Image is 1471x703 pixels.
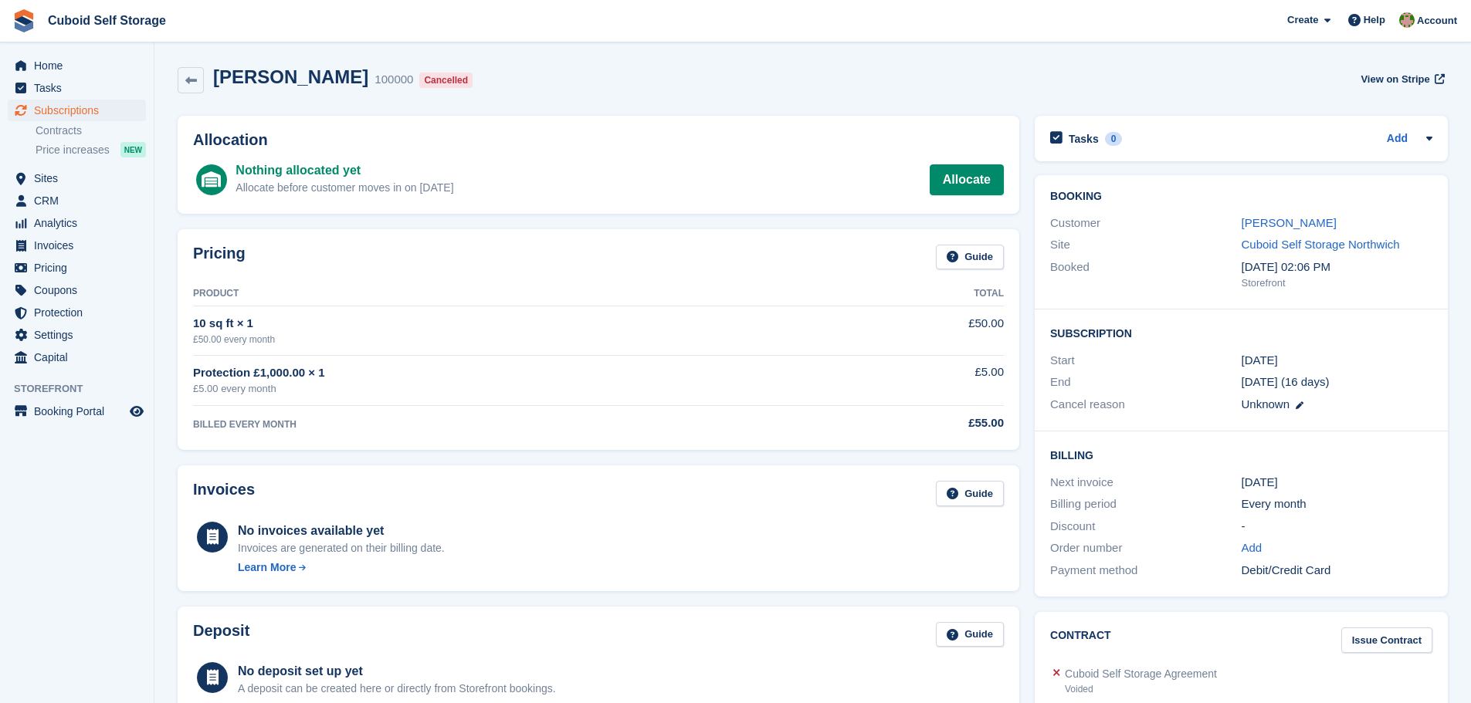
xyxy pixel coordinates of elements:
[1050,259,1241,291] div: Booked
[1050,495,1241,513] div: Billing period
[1050,474,1241,492] div: Next invoice
[193,622,249,647] h2: Deposit
[8,77,146,99] a: menu
[213,66,368,87] h2: [PERSON_NAME]
[8,100,146,121] a: menu
[193,315,832,333] div: 10 sq ft × 1
[936,245,1004,270] a: Guide
[34,346,127,368] span: Capital
[193,131,1004,149] h2: Allocation
[12,9,36,32] img: stora-icon-8386f47178a22dfd0bd8f6a31ec36ba5ce8667c1dd55bd0f319d3a0aa187defe.svg
[42,8,172,33] a: Cuboid Self Storage
[8,167,146,189] a: menu
[8,279,146,301] a: menu
[238,559,445,576] a: Learn More
[832,414,1004,432] div: £55.00
[1242,474,1432,492] div: [DATE]
[8,346,146,368] a: menu
[1050,539,1241,557] div: Order number
[34,235,127,256] span: Invoices
[238,522,445,540] div: No invoices available yet
[36,123,146,138] a: Contracts
[193,282,832,306] th: Product
[1242,375,1330,388] span: [DATE] (16 days)
[832,355,1004,405] td: £5.00
[1105,132,1123,146] div: 0
[34,212,127,234] span: Analytics
[193,381,832,397] div: £5.00 every month
[1050,236,1241,254] div: Site
[419,73,473,88] div: Cancelled
[8,257,146,279] a: menu
[1050,215,1241,232] div: Customer
[34,279,127,301] span: Coupons
[8,235,146,256] a: menu
[930,164,1004,195] a: Allocate
[1069,132,1099,146] h2: Tasks
[238,662,556,681] div: No deposit set up yet
[1050,325,1432,340] h2: Subscription
[1050,562,1241,580] div: Payment method
[1242,238,1400,251] a: Cuboid Self Storage Northwich
[1242,397,1290,411] span: Unknown
[1050,352,1241,370] div: Start
[1387,130,1408,148] a: Add
[34,257,127,279] span: Pricing
[1065,682,1217,696] div: Voided
[193,245,246,270] h2: Pricing
[1242,216,1337,229] a: [PERSON_NAME]
[1287,12,1318,28] span: Create
[34,190,127,211] span: CRM
[1050,447,1432,462] h2: Billing
[1341,627,1432,653] a: Issue Contract
[1065,666,1217,682] div: Cuboid Self Storage Agreement
[936,481,1004,506] a: Guide
[236,180,453,196] div: Allocate before customer moves in on [DATE]
[8,324,146,346] a: menu
[8,190,146,211] a: menu
[34,55,127,76] span: Home
[1050,518,1241,536] div: Discount
[36,143,110,157] span: Price increases
[375,71,413,89] div: 100000
[936,622,1004,647] a: Guide
[1242,562,1432,580] div: Debit/Credit Card
[1242,259,1432,276] div: [DATE] 02:06 PM
[1242,352,1278,370] time: 2025-08-26 23:00:00 UTC
[1242,495,1432,513] div: Every month
[1242,518,1432,536] div: -
[34,302,127,323] span: Protection
[14,381,154,397] span: Storefront
[1050,627,1111,653] h2: Contract
[8,302,146,323] a: menu
[1364,12,1385,28] span: Help
[193,364,832,382] div: Protection £1,000.00 × 1
[832,282,1004,306] th: Total
[8,55,146,76] a: menu
[1361,72,1429,87] span: View on Stripe
[238,559,296,576] div: Learn More
[193,481,255,506] h2: Invoices
[36,141,146,158] a: Price increases NEW
[832,306,1004,355] td: £50.00
[1354,66,1448,92] a: View on Stripe
[238,681,556,697] p: A deposit can be created here or directly from Storefront bookings.
[34,167,127,189] span: Sites
[34,324,127,346] span: Settings
[1242,275,1432,291] div: Storefront
[34,401,127,422] span: Booking Portal
[127,402,146,421] a: Preview store
[120,142,146,157] div: NEW
[1050,373,1241,391] div: End
[34,100,127,121] span: Subscriptions
[8,401,146,422] a: menu
[1050,191,1432,203] h2: Booking
[1417,13,1457,29] span: Account
[1399,12,1415,28] img: Chelsea Kitts
[1050,396,1241,414] div: Cancel reason
[193,333,832,346] div: £50.00 every month
[34,77,127,99] span: Tasks
[8,212,146,234] a: menu
[1242,539,1263,557] a: Add
[193,417,832,431] div: BILLED EVERY MONTH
